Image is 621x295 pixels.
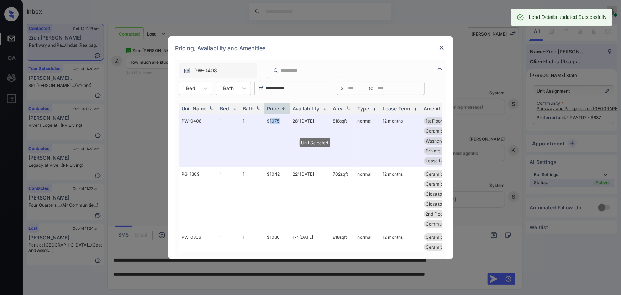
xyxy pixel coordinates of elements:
div: Unit Name [182,105,207,112]
span: Ceramic Tile Be... [426,244,462,250]
td: $1075 [264,114,290,167]
div: Area [333,105,344,112]
td: 1 [240,114,264,167]
span: Community Fee [426,221,458,227]
img: icon-zuma [183,67,190,74]
span: $ [341,84,344,92]
span: Close to Playgr... [426,201,459,207]
div: Lead Details updated Successfully [529,11,607,24]
div: Lease Term [383,105,410,112]
div: Price [267,105,279,112]
img: sorting [280,106,287,111]
td: 28' [DATE] [290,114,330,167]
img: sorting [207,106,215,111]
td: PW-0408 [179,114,217,167]
img: sorting [345,106,352,111]
td: 1 [217,167,240,231]
td: 12 months [380,167,421,231]
span: 1st Floor [426,118,443,124]
span: Close to [PERSON_NAME]... [426,191,481,197]
div: Pricing, Availability and Amenities [168,36,453,60]
td: 22' [DATE] [290,167,330,231]
td: normal [355,167,380,231]
span: Ceramic Tile Di... [426,181,461,187]
td: $1042 [264,167,290,231]
span: Ceramic Tile Ba... [426,234,462,240]
img: sorting [254,106,262,111]
div: Availability [293,105,320,112]
div: Type [358,105,369,112]
img: sorting [320,106,327,111]
span: Ceramic Tile Ba... [426,171,462,177]
span: Private Entranc... [426,148,461,154]
img: icon-zuma [273,67,279,74]
span: Lease Lock [426,158,449,164]
img: sorting [370,106,377,111]
span: 2nd Floor [426,211,445,217]
img: close [438,44,445,51]
span: PW-0408 [195,67,217,74]
td: 1 [217,114,240,167]
div: Amenities [424,105,448,112]
td: 12 months [380,114,421,167]
span: to [369,84,374,92]
td: normal [355,114,380,167]
td: 702 sqft [330,167,355,231]
img: sorting [411,106,418,111]
td: 818 sqft [330,114,355,167]
img: icon-zuma [436,64,444,73]
span: Ceramic Tile Li... [426,128,460,134]
td: 1 [240,167,264,231]
td: PG-1309 [179,167,217,231]
div: Bath [243,105,254,112]
img: sorting [230,106,237,111]
span: Washer/Dryer Co... [426,138,464,144]
div: Bed [220,105,230,112]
